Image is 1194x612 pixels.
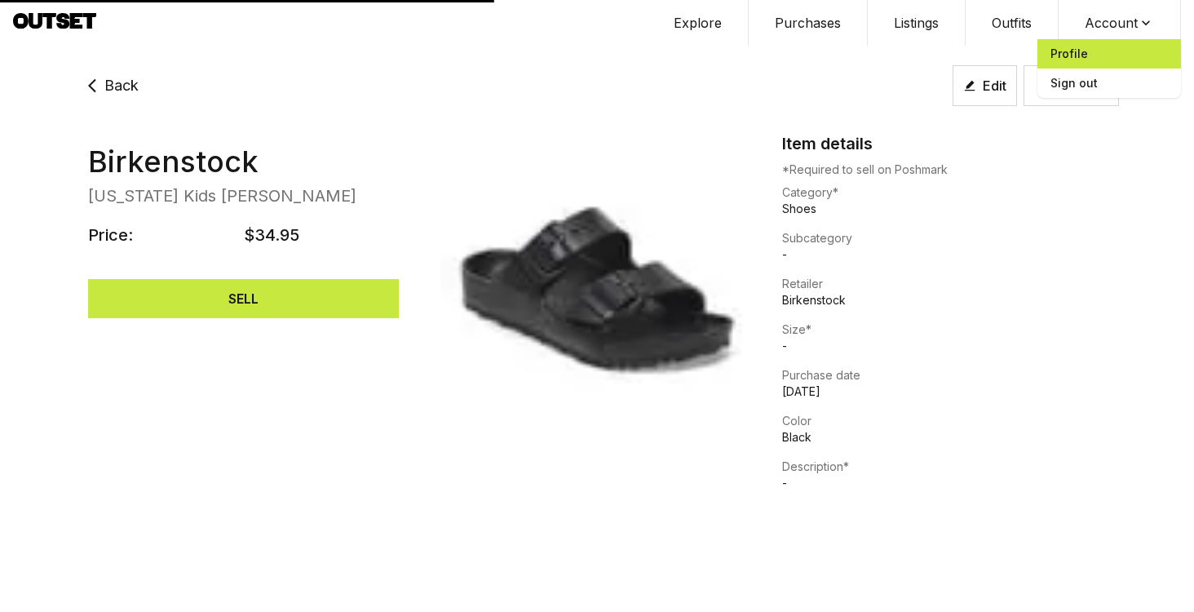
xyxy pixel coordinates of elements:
[75,66,139,105] a: Back
[782,132,873,155] h4: Item details
[782,184,1119,201] h5: Category*
[782,413,1119,429] h5: Color
[88,178,399,207] span: [US_STATE] Kids [PERSON_NAME]
[782,338,1119,354] p: -
[88,145,399,178] span: Birkenstock
[1037,39,1181,69] a: Profile
[983,76,1006,95] span: Edit
[782,292,1119,308] p: Birkenstock
[428,132,765,446] img: Arizona Kids EVA Black Birkenstock image 1
[88,279,399,318] button: SELL
[782,475,1119,491] p: -
[88,224,244,246] span: Price:
[782,276,1119,292] h5: Retailer
[782,201,1119,217] p: Shoes
[782,384,1119,400] p: [DATE]
[782,367,1119,384] h5: Purchase date
[782,230,1119,246] h5: Subcategory
[782,429,1119,446] p: Black
[953,65,1017,106] button: Edit
[782,322,1119,338] h5: Size*
[782,162,1119,178] p: *Required to sell on Poshmark
[1037,69,1181,98] span: Sign out
[1024,65,1119,106] button: Remove
[244,224,400,246] span: $34.95
[104,74,139,97] span: Back
[782,459,1119,475] h5: Description*
[782,246,1119,263] p: -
